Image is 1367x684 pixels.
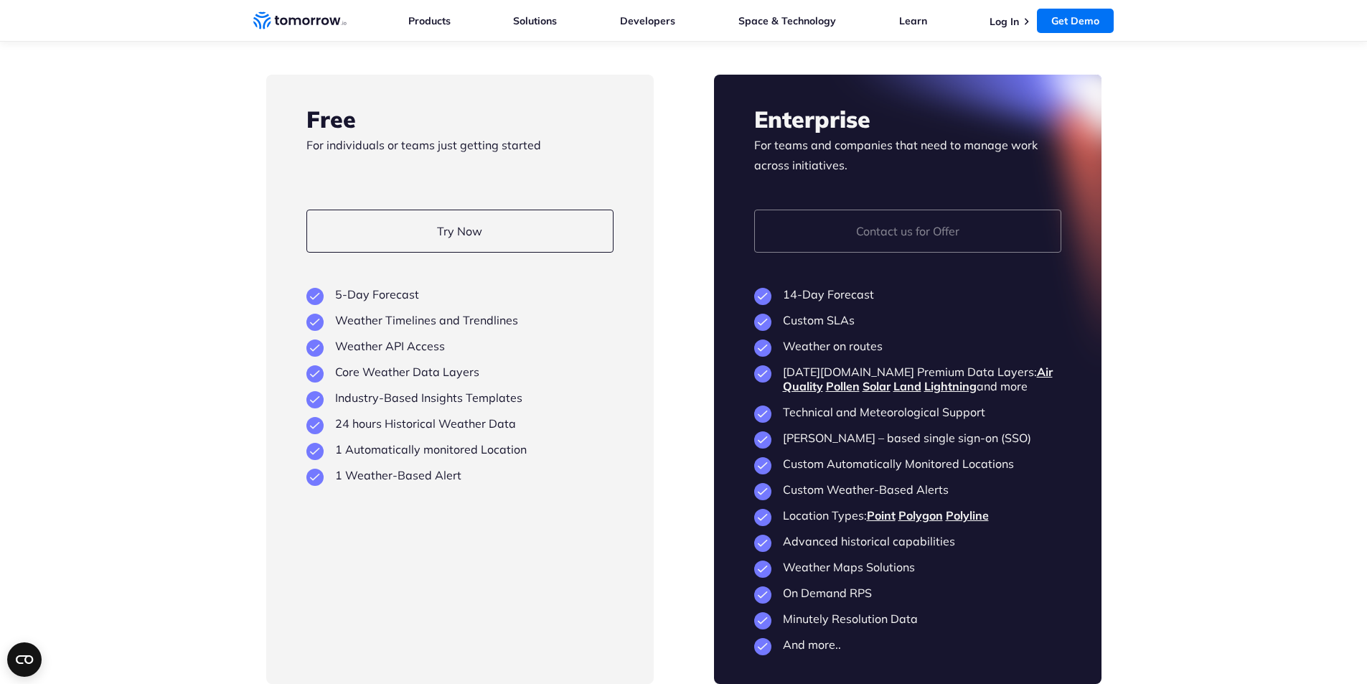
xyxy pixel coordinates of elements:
a: Polygon [898,508,943,523]
a: Try Now [306,210,614,253]
a: Solutions [513,14,557,27]
button: Open CMP widget [7,642,42,677]
li: And more.. [754,637,1061,652]
li: Custom Automatically Monitored Locations [754,456,1061,471]
a: Point [867,508,896,523]
a: Polyline [946,508,989,523]
li: Custom Weather-Based Alerts [754,482,1061,497]
li: Weather Maps Solutions [754,560,1061,574]
a: Learn [899,14,927,27]
li: Custom SLAs [754,313,1061,327]
a: Space & Technology [738,14,836,27]
li: 24 hours Historical Weather Data [306,416,614,431]
a: Home link [253,10,347,32]
a: Solar [863,379,891,393]
li: Weather Timelines and Trendlines [306,313,614,327]
li: [DATE][DOMAIN_NAME] Premium Data Layers: and more [754,365,1061,393]
a: Get Demo [1037,9,1114,33]
li: 1 Weather-Based Alert [306,468,614,482]
a: Land [893,379,921,393]
a: Lightning [924,379,977,393]
a: Pollen [826,379,860,393]
li: On Demand RPS [754,586,1061,600]
li: Core Weather Data Layers [306,365,614,379]
ul: plan features [754,287,1061,652]
a: Developers [620,14,675,27]
li: 14-Day Forecast [754,287,1061,301]
li: 5-Day Forecast [306,287,614,301]
li: Advanced historical capabilities [754,534,1061,548]
a: Contact us for Offer [754,210,1061,253]
li: Weather API Access [306,339,614,353]
a: Log In [990,15,1019,28]
li: Location Types: [754,508,1061,523]
li: Technical and Meteorological Support [754,405,1061,419]
li: Industry-Based Insights Templates [306,390,614,405]
li: 1 Automatically monitored Location [306,442,614,456]
li: [PERSON_NAME] – based single sign-on (SSO) [754,431,1061,445]
li: Weather on routes [754,339,1061,353]
p: For individuals or teams just getting started [306,135,614,175]
h3: Free [306,103,614,135]
a: Air Quality [783,365,1053,393]
li: Minutely Resolution Data [754,612,1061,626]
ul: plan features [306,287,614,482]
a: Products [408,14,451,27]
